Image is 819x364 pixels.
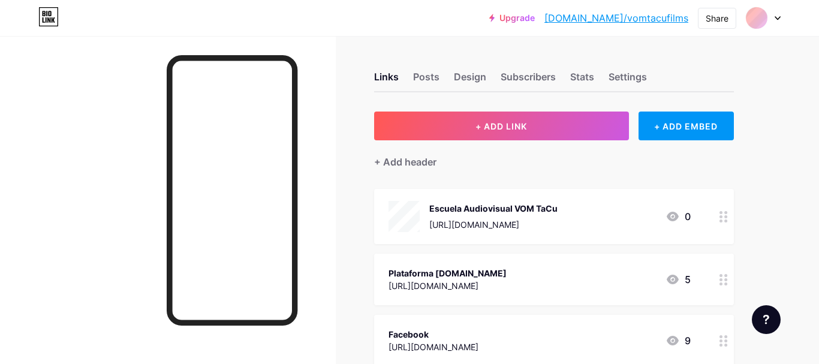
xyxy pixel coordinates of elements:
div: 9 [666,333,691,348]
button: + ADD LINK [374,112,629,140]
div: + Add header [374,155,436,169]
div: Escuela Audiovisual VOM TaCu [429,202,558,215]
div: Share [706,12,728,25]
div: Settings [609,70,647,91]
div: Design [454,70,486,91]
div: Links [374,70,399,91]
div: 5 [666,272,691,287]
a: [DOMAIN_NAME]/vomtacufilms [544,11,688,25]
div: [URL][DOMAIN_NAME] [429,218,558,231]
div: Facebook [389,328,478,341]
span: + ADD LINK [475,121,527,131]
div: Stats [570,70,594,91]
div: Subscribers [501,70,556,91]
div: 0 [666,209,691,224]
div: [URL][DOMAIN_NAME] [389,341,478,353]
div: Posts [413,70,439,91]
div: Plataforma [DOMAIN_NAME] [389,267,507,279]
div: + ADD EMBED [639,112,734,140]
a: Upgrade [489,13,535,23]
div: [URL][DOMAIN_NAME] [389,279,507,292]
